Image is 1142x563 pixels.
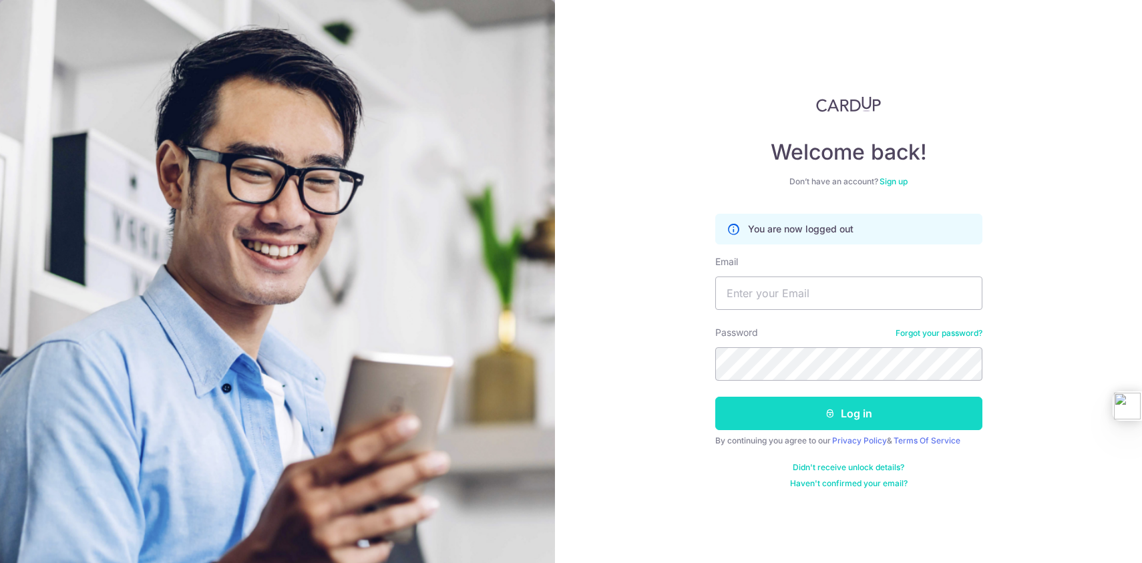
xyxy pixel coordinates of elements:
[816,96,882,112] img: CardUp Logo
[715,276,982,310] input: Enter your Email
[790,478,908,489] a: Haven't confirmed your email?
[715,139,982,166] h4: Welcome back!
[715,255,738,268] label: Email
[880,176,908,186] a: Sign up
[715,435,982,446] div: By continuing you agree to our &
[832,435,887,445] a: Privacy Policy
[715,326,758,339] label: Password
[894,435,960,445] a: Terms Of Service
[793,462,904,473] a: Didn't receive unlock details?
[896,328,982,339] a: Forgot your password?
[715,176,982,187] div: Don’t have an account?
[748,222,853,236] p: You are now logged out
[715,397,982,430] button: Log in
